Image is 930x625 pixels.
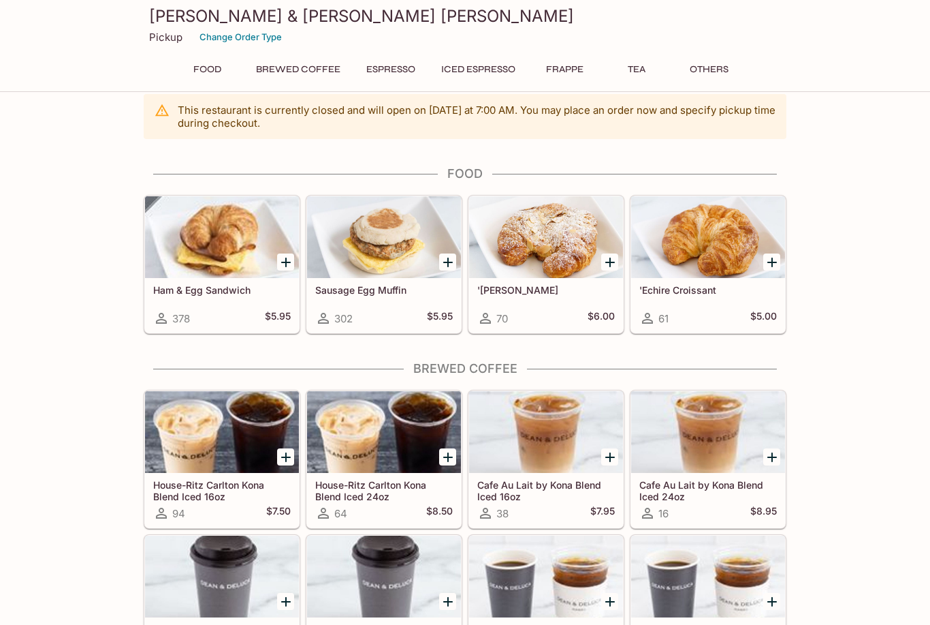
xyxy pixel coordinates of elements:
h5: $7.50 [266,505,291,521]
h5: Sausage Egg Muffin [315,284,453,296]
button: Iced Espresso [434,60,523,79]
div: House-Ritz Carlton Kona Blend 16oz [631,536,785,618]
h5: House-Ritz Carlton Kona Blend Iced 16oz [153,479,291,502]
button: Others [678,60,739,79]
a: Cafe Au Lait by Kona Blend Iced 16oz38$7.95 [468,391,624,528]
button: Add House-Ritz Carlton Kona Blend 16oz [763,593,780,610]
button: Add House-Ritz Carlton Kona Blend Iced 16oz [277,448,294,466]
p: This restaurant is currently closed and will open on [DATE] at 7:00 AM . You may place an order n... [178,104,775,129]
h5: $8.95 [750,505,777,521]
button: Frappe [534,60,595,79]
button: Tea [606,60,667,79]
h5: $5.00 [750,310,777,326]
div: Cafe Au Lait by Kona Blend 16oz [307,536,461,618]
h5: $5.95 [265,310,291,326]
div: Cafe Au Lait by Kona Blend Iced 16oz [469,391,623,473]
a: '[PERSON_NAME]70$6.00 [468,196,624,333]
div: House-Ritz Carlton Kona Blend Iced 16oz [145,391,299,473]
button: Add Cafe Au Lait by Kona Blend Iced 16oz [601,448,618,466]
button: Espresso [359,60,423,79]
span: 16 [658,507,669,520]
button: Add Cafe Au Lait by Kona Blend 12oz [277,593,294,610]
button: Add 'Echire Croissant [763,254,780,271]
button: Add Cafe Au Lait by Kona Blend Iced 24oz [763,448,780,466]
a: 'Echire Croissant61$5.00 [630,196,786,333]
span: 378 [172,312,190,325]
button: Change Order Type [193,27,288,48]
h5: $6.00 [588,310,615,326]
div: 'Echire Croissant [631,196,785,278]
h5: Cafe Au Lait by Kona Blend Iced 16oz [477,479,615,502]
h5: Ham & Egg Sandwich [153,284,291,296]
button: Add House-Ritz Carlton Kona Blend Iced 24oz [439,448,456,466]
h5: House-Ritz Carlton Kona Blend Iced 24oz [315,479,453,502]
button: Food [176,60,238,79]
span: 70 [496,312,508,325]
a: Ham & Egg Sandwich378$5.95 [144,196,300,333]
a: Sausage Egg Muffin302$5.95 [306,196,462,333]
span: 94 [172,507,185,520]
button: Brewed Coffee [248,60,348,79]
button: Add Ham & Egg Sandwich [277,254,294,271]
h5: $8.50 [426,505,453,521]
h4: Food [144,166,786,181]
button: Add House-Ritz Carlton Kona Blend 12oz [601,593,618,610]
div: 'Echire Almond Croissant [469,196,623,278]
span: 38 [496,507,509,520]
h5: 'Echire Croissant [639,284,777,296]
button: Add 'Echire Almond Croissant [601,254,618,271]
div: Sausage Egg Muffin [307,196,461,278]
div: Cafe Au Lait by Kona Blend 12oz [145,536,299,618]
span: 64 [334,507,347,520]
div: Ham & Egg Sandwich [145,196,299,278]
div: House-Ritz Carlton Kona Blend 12oz [469,536,623,618]
span: 302 [334,312,353,325]
h5: $7.95 [590,505,615,521]
div: Cafe Au Lait by Kona Blend Iced 24oz [631,391,785,473]
div: House-Ritz Carlton Kona Blend Iced 24oz [307,391,461,473]
h4: Brewed Coffee [144,361,786,376]
button: Add Sausage Egg Muffin [439,254,456,271]
h5: $5.95 [427,310,453,326]
h3: [PERSON_NAME] & [PERSON_NAME] [PERSON_NAME] [149,5,781,27]
a: House-Ritz Carlton Kona Blend Iced 24oz64$8.50 [306,391,462,528]
a: Cafe Au Lait by Kona Blend Iced 24oz16$8.95 [630,391,786,528]
span: 61 [658,312,669,325]
h5: '[PERSON_NAME] [477,284,615,296]
h5: Cafe Au Lait by Kona Blend Iced 24oz [639,479,777,502]
a: House-Ritz Carlton Kona Blend Iced 16oz94$7.50 [144,391,300,528]
p: Pickup [149,31,182,44]
button: Add Cafe Au Lait by Kona Blend 16oz [439,593,456,610]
